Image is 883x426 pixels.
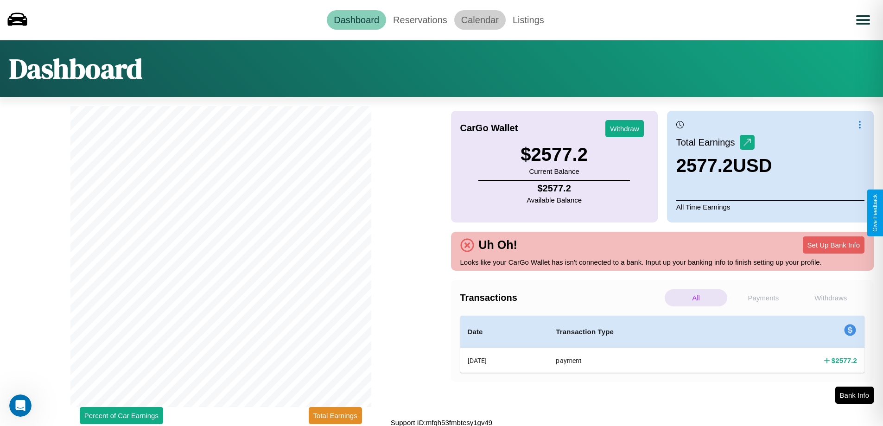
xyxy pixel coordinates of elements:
[454,10,506,30] a: Calendar
[872,194,878,232] div: Give Feedback
[835,387,874,404] button: Bank Info
[527,183,582,194] h4: $ 2577.2
[676,200,864,213] p: All Time Earnings
[665,289,727,306] p: All
[800,289,862,306] p: Withdraws
[327,10,386,30] a: Dashboard
[80,407,163,424] button: Percent of Car Earnings
[460,292,662,303] h4: Transactions
[605,120,644,137] button: Withdraw
[556,326,729,337] h4: Transaction Type
[309,407,362,424] button: Total Earnings
[832,356,857,365] h4: $ 2577.2
[468,326,541,337] h4: Date
[460,123,518,134] h4: CarGo Wallet
[460,316,865,373] table: simple table
[460,348,549,373] th: [DATE]
[460,256,865,268] p: Looks like your CarGo Wallet has isn't connected to a bank. Input up your banking info to finish ...
[474,238,522,252] h4: Uh Oh!
[548,348,736,373] th: payment
[506,10,551,30] a: Listings
[850,7,876,33] button: Open menu
[676,134,740,151] p: Total Earnings
[9,394,32,417] iframe: Intercom live chat
[527,194,582,206] p: Available Balance
[676,155,772,176] h3: 2577.2 USD
[9,50,142,88] h1: Dashboard
[521,144,588,165] h3: $ 2577.2
[386,10,454,30] a: Reservations
[521,165,588,178] p: Current Balance
[732,289,794,306] p: Payments
[803,236,864,254] button: Set Up Bank Info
